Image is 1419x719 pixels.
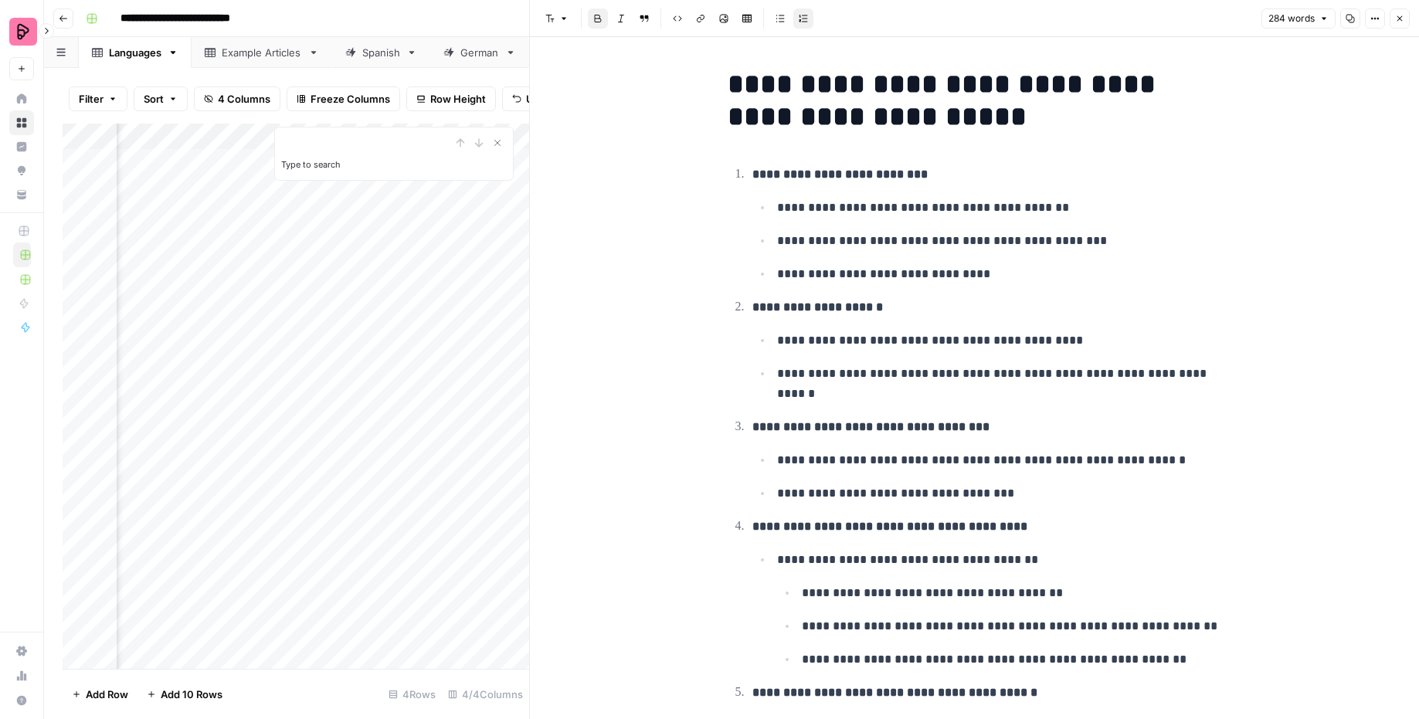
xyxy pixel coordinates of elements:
div: German [460,45,499,60]
div: 4 Rows [382,682,442,707]
span: Add 10 Rows [161,687,222,702]
button: 4 Columns [194,86,280,111]
a: Home [9,86,34,111]
button: Freeze Columns [287,86,400,111]
span: Sort [144,91,164,107]
button: Row Height [406,86,496,111]
button: 284 words [1261,8,1336,29]
a: Example Articles [192,37,332,68]
span: 284 words [1268,12,1315,25]
button: Add Row [63,682,137,707]
a: Usage [9,663,34,688]
img: Preply Logo [9,18,37,46]
a: Languages [79,37,192,68]
a: Your Data [9,182,34,207]
a: Spanish [332,37,430,68]
span: Add Row [86,687,128,702]
button: Add 10 Rows [137,682,232,707]
button: Sort [134,86,188,111]
span: 4 Columns [218,91,270,107]
button: Filter [69,86,127,111]
label: Type to search [281,159,341,170]
button: Close Search [488,134,507,152]
button: Help + Support [9,688,34,713]
a: Insights [9,134,34,159]
button: Workspace: Preply [9,12,34,51]
a: Browse [9,110,34,135]
span: Filter [79,91,104,107]
span: Row Height [430,91,486,107]
div: Example Articles [222,45,302,60]
a: German [430,37,529,68]
a: Opportunities [9,158,34,183]
button: Undo [502,86,562,111]
span: Freeze Columns [311,91,390,107]
div: Spanish [362,45,400,60]
div: Languages [109,45,161,60]
a: Settings [9,639,34,663]
div: 4/4 Columns [442,682,529,707]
